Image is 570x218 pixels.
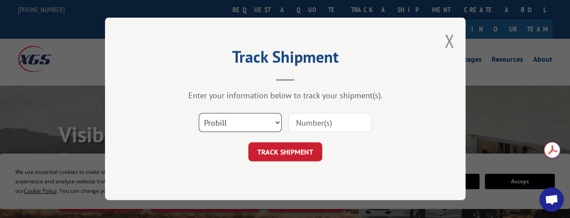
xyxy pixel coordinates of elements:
[444,29,454,53] button: Close modal
[150,91,420,101] div: Enter your information below to track your shipment(s).
[150,50,420,68] h2: Track Shipment
[288,114,371,132] input: Number(s)
[248,143,322,162] button: TRACK SHIPMENT
[539,187,564,212] div: Open chat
